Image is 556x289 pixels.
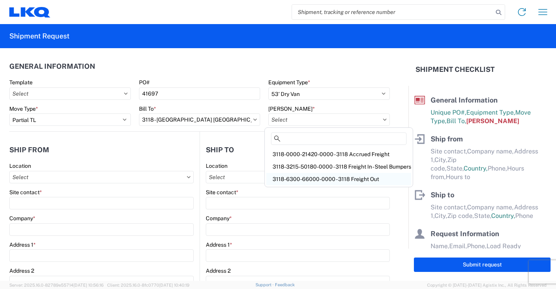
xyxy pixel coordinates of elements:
[467,148,514,155] span: Company name,
[9,283,104,287] span: Server: 2025.16.0-82789e55714
[107,283,189,287] span: Client: 2025.16.0-8fc0770
[9,79,33,86] label: Template
[431,148,467,155] span: Site contact,
[467,242,486,250] span: Phone,
[266,148,411,160] div: 3118-0000-21420-0000 - 3118 Accrued Freight
[266,173,411,185] div: 3118-6300-66000-0000 - 3118 Freight Out
[206,189,238,196] label: Site contact
[9,241,36,248] label: Address 1
[268,113,390,126] input: Select
[9,215,35,222] label: Company
[206,146,234,154] h2: Ship to
[73,283,104,287] span: [DATE] 10:56:16
[268,79,310,86] label: Equipment Type
[467,204,514,211] span: Company name,
[446,173,470,181] span: Hours to
[431,96,498,104] span: General Information
[431,191,454,199] span: Ship to
[431,204,467,211] span: Site contact,
[255,282,275,287] a: Support
[431,242,449,250] span: Name,
[206,267,231,274] label: Address 2
[139,79,149,86] label: PO#
[431,230,499,238] span: Request Information
[139,113,261,126] input: Select
[206,215,232,222] label: Company
[449,242,467,250] span: Email,
[9,31,69,41] h2: Shipment Request
[292,5,493,19] input: Shipment, tracking or reference number
[447,165,464,172] span: State,
[206,241,232,248] label: Address 1
[206,162,228,169] label: Location
[447,117,466,125] span: Bill To,
[415,65,495,74] h2: Shipment Checklist
[266,160,411,173] div: 3118-3215-50180-0000 - 3118 Freight In - Steel Bumpers
[9,162,31,169] label: Location
[474,212,491,219] span: State,
[9,87,131,100] input: Select
[491,212,515,219] span: Country,
[488,165,507,172] span: Phone,
[9,105,38,112] label: Move Type
[206,171,390,183] input: Select
[431,109,466,116] span: Unique PO#,
[427,282,547,289] span: Copyright © [DATE]-[DATE] Agistix Inc., All Rights Reserved
[431,135,463,143] span: Ship from
[447,212,474,219] span: Zip code,
[434,212,447,219] span: City,
[159,283,189,287] span: [DATE] 10:40:19
[9,189,42,196] label: Site contact
[434,156,447,164] span: City,
[9,171,194,183] input: Select
[9,63,95,70] h2: General Information
[515,212,533,219] span: Phone
[268,105,315,112] label: [PERSON_NAME]
[275,282,295,287] a: Feedback
[466,109,515,116] span: Equipment Type,
[9,146,49,154] h2: Ship from
[9,267,34,274] label: Address 2
[464,165,488,172] span: Country,
[414,258,551,272] button: Submit request
[139,105,156,112] label: Bill To
[466,117,519,125] span: [PERSON_NAME]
